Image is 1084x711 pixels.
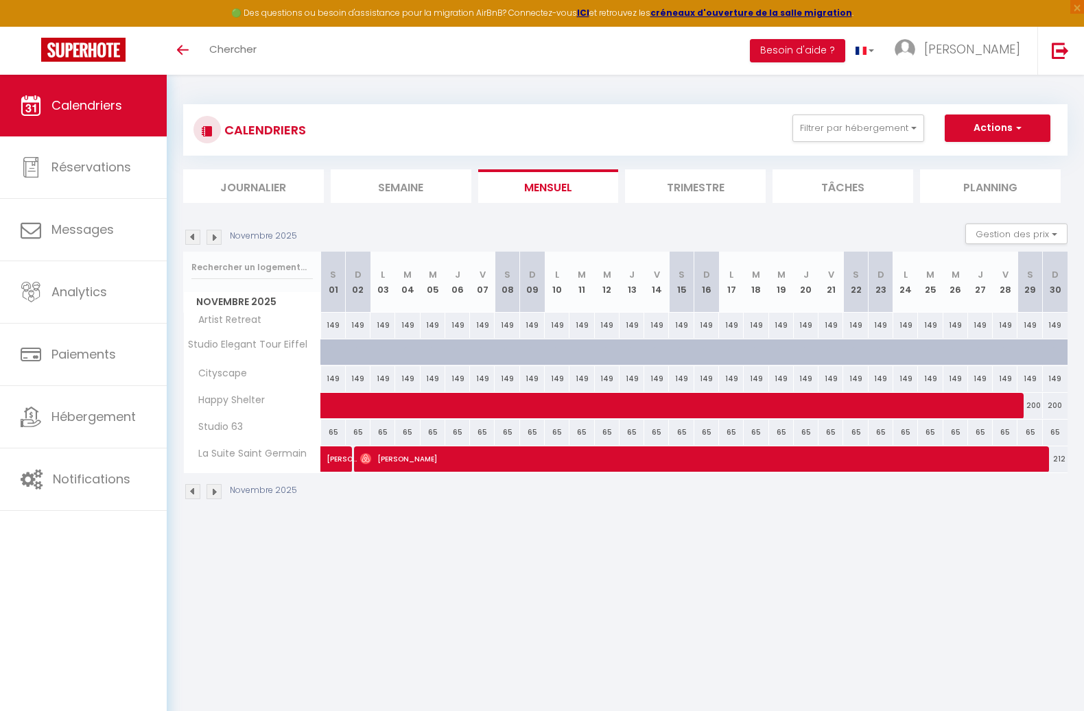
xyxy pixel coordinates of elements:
[577,7,589,19] a: ICI
[620,420,644,445] div: 65
[330,268,336,281] abbr: S
[504,268,510,281] abbr: S
[918,313,943,338] div: 149
[545,366,569,391] div: 149
[993,252,1017,313] th: 28
[395,252,420,313] th: 04
[703,268,710,281] abbr: D
[769,313,794,338] div: 149
[199,27,267,75] a: Chercher
[803,268,809,281] abbr: J
[884,27,1037,75] a: ... [PERSON_NAME]
[520,313,545,338] div: 149
[184,292,320,312] span: Novembre 2025
[321,446,346,472] a: [PERSON_NAME]
[968,420,993,445] div: 65
[51,346,116,363] span: Paiements
[744,313,768,338] div: 149
[669,252,694,313] th: 15
[51,283,107,300] span: Analytics
[629,268,635,281] abbr: J
[1002,268,1009,281] abbr: V
[769,252,794,313] th: 19
[918,252,943,313] th: 25
[818,313,843,338] div: 149
[569,252,594,313] th: 11
[719,252,744,313] th: 17
[773,169,913,203] li: Tâches
[51,158,131,176] span: Réservations
[853,268,859,281] abbr: S
[395,420,420,445] div: 65
[669,313,694,338] div: 149
[843,252,868,313] th: 22
[578,268,586,281] abbr: M
[644,366,669,391] div: 149
[529,268,536,281] abbr: D
[993,313,1017,338] div: 149
[51,408,136,425] span: Hébergement
[1027,268,1033,281] abbr: S
[421,252,445,313] th: 05
[186,446,310,461] span: La Suite Saint Germain
[321,313,346,338] div: 149
[893,313,918,338] div: 149
[968,252,993,313] th: 27
[186,339,307,350] span: Studio Elegant Tour Eiffel
[470,366,495,391] div: 149
[470,420,495,445] div: 65
[843,313,868,338] div: 149
[395,366,420,391] div: 149
[331,169,471,203] li: Semaine
[41,38,126,62] img: Super Booking
[794,420,818,445] div: 65
[1052,268,1059,281] abbr: D
[520,420,545,445] div: 65
[869,420,893,445] div: 65
[221,115,306,145] h3: CALENDRIERS
[644,252,669,313] th: 14
[370,252,395,313] th: 03
[191,255,313,280] input: Rechercher un logement...
[893,366,918,391] div: 149
[445,252,470,313] th: 06
[186,313,265,328] span: Artist Retreat
[752,268,760,281] abbr: M
[321,366,346,391] div: 149
[744,252,768,313] th: 18
[595,252,620,313] th: 12
[968,366,993,391] div: 149
[943,252,968,313] th: 26
[794,313,818,338] div: 149
[926,268,934,281] abbr: M
[595,420,620,445] div: 65
[669,366,694,391] div: 149
[794,252,818,313] th: 20
[744,420,768,445] div: 65
[11,5,52,47] button: Ouvrir le widget de chat LiveChat
[920,169,1061,203] li: Planning
[495,252,519,313] th: 08
[545,420,569,445] div: 65
[1017,366,1042,391] div: 149
[555,268,559,281] abbr: L
[370,366,395,391] div: 149
[51,221,114,238] span: Messages
[918,420,943,445] div: 65
[818,366,843,391] div: 149
[769,420,794,445] div: 65
[620,313,644,338] div: 149
[869,252,893,313] th: 23
[669,420,694,445] div: 65
[654,268,660,281] abbr: V
[694,252,719,313] th: 16
[186,366,250,381] span: Cityscape
[777,268,786,281] abbr: M
[445,366,470,391] div: 149
[650,7,852,19] a: créneaux d'ouverture de la salle migration
[869,366,893,391] div: 149
[478,169,619,203] li: Mensuel
[321,252,346,313] th: 01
